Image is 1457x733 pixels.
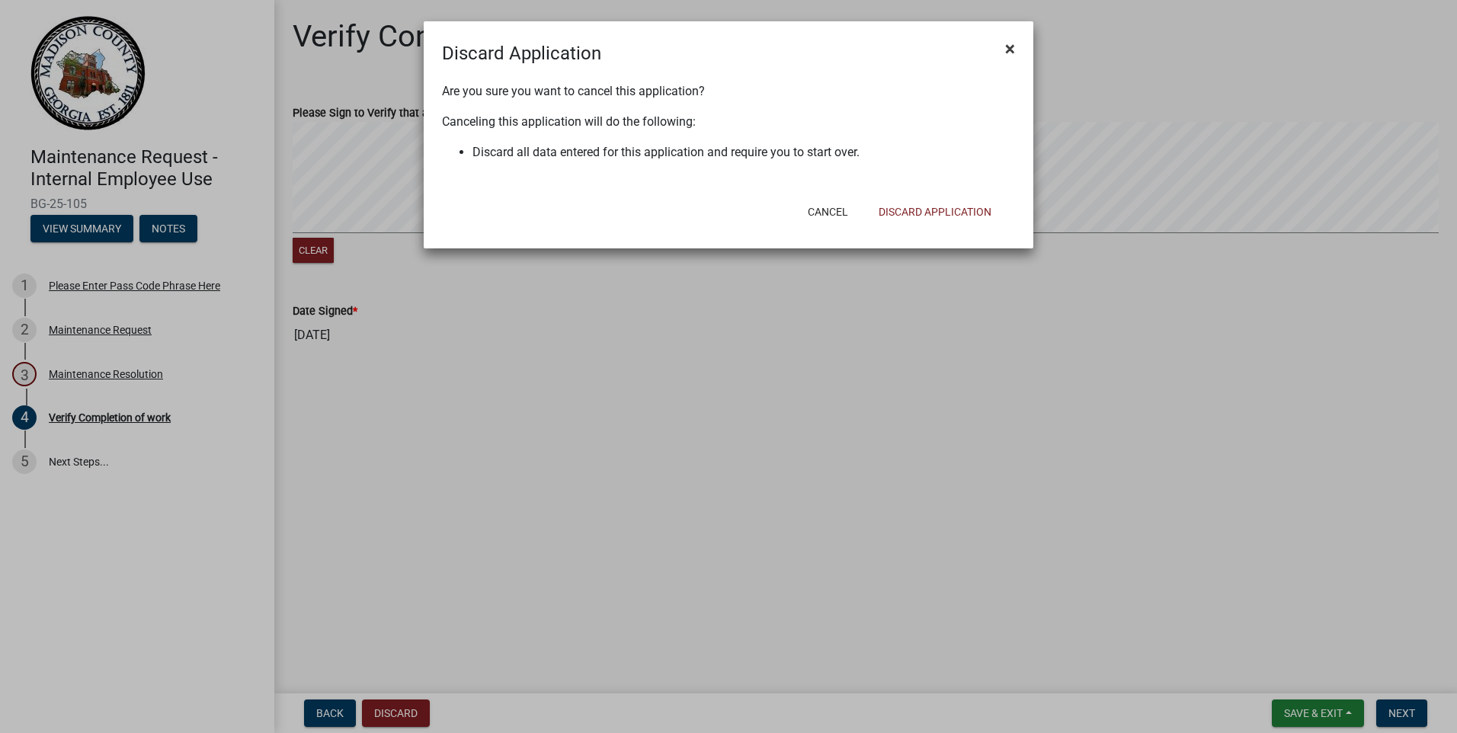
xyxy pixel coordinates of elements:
[993,27,1027,70] button: Close
[442,82,1015,101] p: Are you sure you want to cancel this application?
[796,198,860,226] button: Cancel
[442,40,601,67] h4: Discard Application
[1005,38,1015,59] span: ×
[866,198,1004,226] button: Discard Application
[472,143,1015,162] li: Discard all data entered for this application and require you to start over.
[442,113,1015,131] p: Canceling this application will do the following:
